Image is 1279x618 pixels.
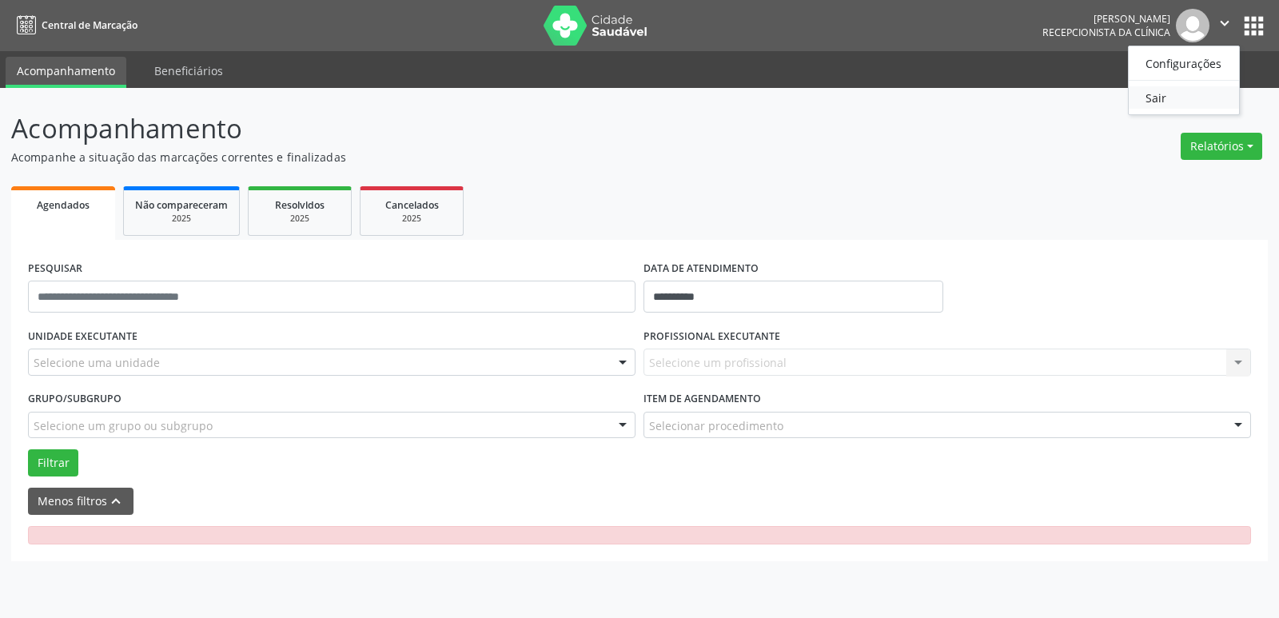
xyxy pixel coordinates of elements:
a: Acompanhamento [6,57,126,88]
p: Acompanhe a situação das marcações correntes e finalizadas [11,149,891,165]
ul:  [1128,46,1240,115]
div: 2025 [372,213,452,225]
i:  [1216,14,1233,32]
div: [PERSON_NAME] [1042,12,1170,26]
span: Selecione uma unidade [34,354,160,371]
span: Resolvidos [275,198,325,212]
span: Não compareceram [135,198,228,212]
div: 2025 [260,213,340,225]
span: Agendados [37,198,90,212]
button: apps [1240,12,1268,40]
span: Selecionar procedimento [649,417,783,434]
span: Cancelados [385,198,439,212]
a: Central de Marcação [11,12,137,38]
button: Filtrar [28,449,78,476]
label: DATA DE ATENDIMENTO [643,257,759,281]
label: Item de agendamento [643,387,761,412]
button: Relatórios [1181,133,1262,160]
img: img [1176,9,1209,42]
label: PESQUISAR [28,257,82,281]
span: Selecione um grupo ou subgrupo [34,417,213,434]
label: Grupo/Subgrupo [28,387,122,412]
label: PROFISSIONAL EXECUTANTE [643,324,780,349]
label: UNIDADE EXECUTANTE [28,324,137,349]
span: Recepcionista da clínica [1042,26,1170,39]
div: 2025 [135,213,228,225]
p: Acompanhamento [11,109,891,149]
a: Configurações [1129,52,1239,74]
a: Beneficiários [143,57,234,85]
i: keyboard_arrow_up [107,492,125,510]
button: Menos filtroskeyboard_arrow_up [28,488,133,516]
a: Sair [1129,86,1239,109]
button:  [1209,9,1240,42]
span: Central de Marcação [42,18,137,32]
